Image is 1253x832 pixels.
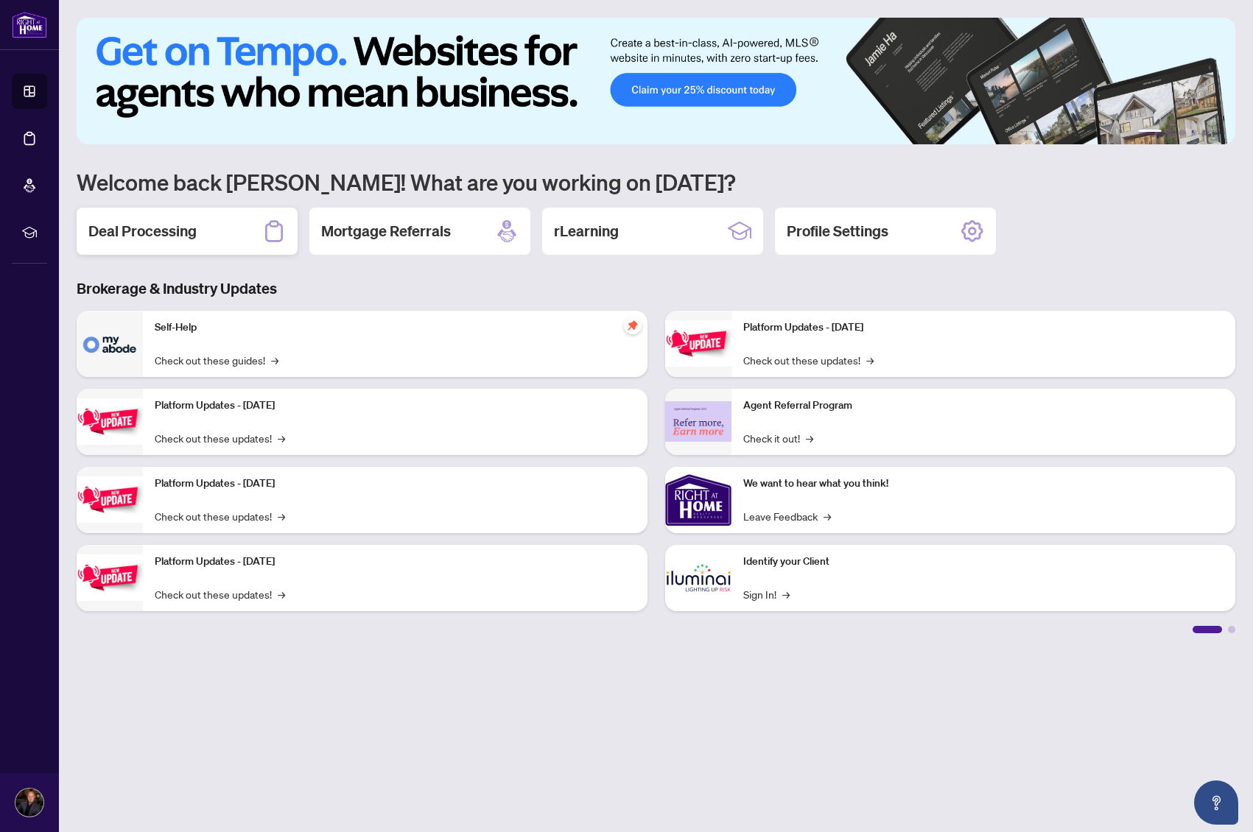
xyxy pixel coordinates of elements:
[743,508,831,524] a: Leave Feedback→
[278,430,285,446] span: →
[12,11,47,38] img: logo
[743,320,1224,336] p: Platform Updates - [DATE]
[155,586,285,602] a: Check out these updates!→
[15,789,43,817] img: Profile Icon
[77,18,1235,144] img: Slide 0
[1215,130,1221,135] button: 6
[866,352,874,368] span: →
[77,398,143,445] img: Platform Updates - September 16, 2025
[787,221,888,242] h2: Profile Settings
[1138,130,1162,135] button: 1
[155,398,636,414] p: Platform Updates - [DATE]
[806,430,813,446] span: →
[321,221,451,242] h2: Mortgage Referrals
[88,221,197,242] h2: Deal Processing
[743,430,813,446] a: Check it out!→
[278,586,285,602] span: →
[743,476,1224,492] p: We want to hear what you think!
[77,476,143,523] img: Platform Updates - July 21, 2025
[155,508,285,524] a: Check out these updates!→
[271,352,278,368] span: →
[782,586,790,602] span: →
[1194,780,1238,825] button: Open asap
[743,586,790,602] a: Sign In!→
[743,554,1224,570] p: Identify your Client
[824,508,831,524] span: →
[155,320,636,336] p: Self-Help
[77,311,143,377] img: Self-Help
[155,430,285,446] a: Check out these updates!→
[155,352,278,368] a: Check out these guides!→
[665,401,731,442] img: Agent Referral Program
[155,554,636,570] p: Platform Updates - [DATE]
[743,398,1224,414] p: Agent Referral Program
[1203,130,1209,135] button: 5
[554,221,619,242] h2: rLearning
[77,168,1235,196] h1: Welcome back [PERSON_NAME]! What are you working on [DATE]?
[1179,130,1185,135] button: 3
[665,320,731,367] img: Platform Updates - June 23, 2025
[743,352,874,368] a: Check out these updates!→
[665,467,731,533] img: We want to hear what you think!
[77,278,1235,299] h3: Brokerage & Industry Updates
[1191,130,1197,135] button: 4
[624,317,642,334] span: pushpin
[278,508,285,524] span: →
[665,545,731,611] img: Identify your Client
[77,554,143,601] img: Platform Updates - July 8, 2025
[155,476,636,492] p: Platform Updates - [DATE]
[1168,130,1173,135] button: 2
